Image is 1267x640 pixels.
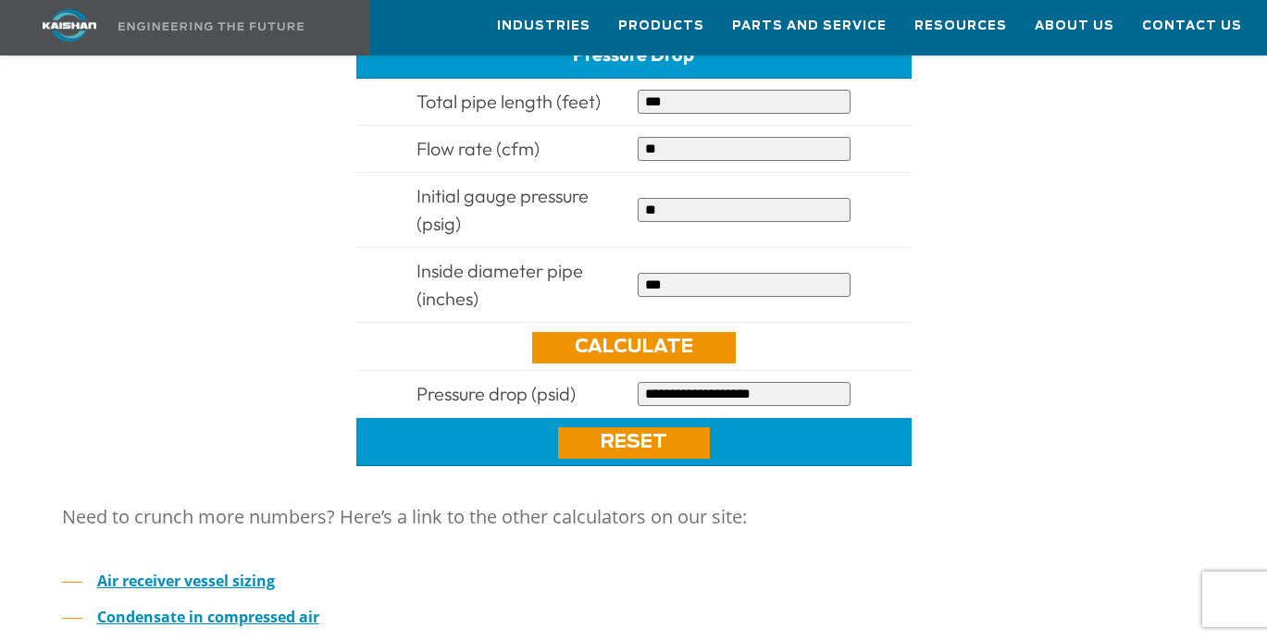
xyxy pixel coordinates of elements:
span: Products [618,16,704,37]
span: Parts and Service [732,16,887,37]
a: Products [618,1,704,51]
span: Inside diameter pipe (inches) [416,259,583,310]
span: Flow rate (cfm) [416,137,540,160]
img: Engineering the future [118,22,304,31]
a: Contact Us [1142,1,1242,51]
span: About Us [1035,16,1114,37]
span: Contact Us [1142,16,1242,37]
a: Calculate [532,332,736,363]
a: Resources [914,1,1007,51]
span: Pressure drop (psid) [416,382,576,405]
span: Resources [914,16,1007,37]
a: Air receiver vessel sizing [97,571,275,591]
span: Total pipe length (feet) [416,90,601,113]
a: About Us [1035,1,1114,51]
a: Reset [558,427,710,459]
span: Initial gauge pressure (psig) [416,184,589,235]
span: Industries [497,16,590,37]
a: Condensate in compressed air [97,607,319,627]
a: Industries [497,1,590,51]
a: Parts and Service [732,1,887,51]
p: Need to crunch more numbers? Here’s a link to the other calculators on our site: [62,498,1206,535]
